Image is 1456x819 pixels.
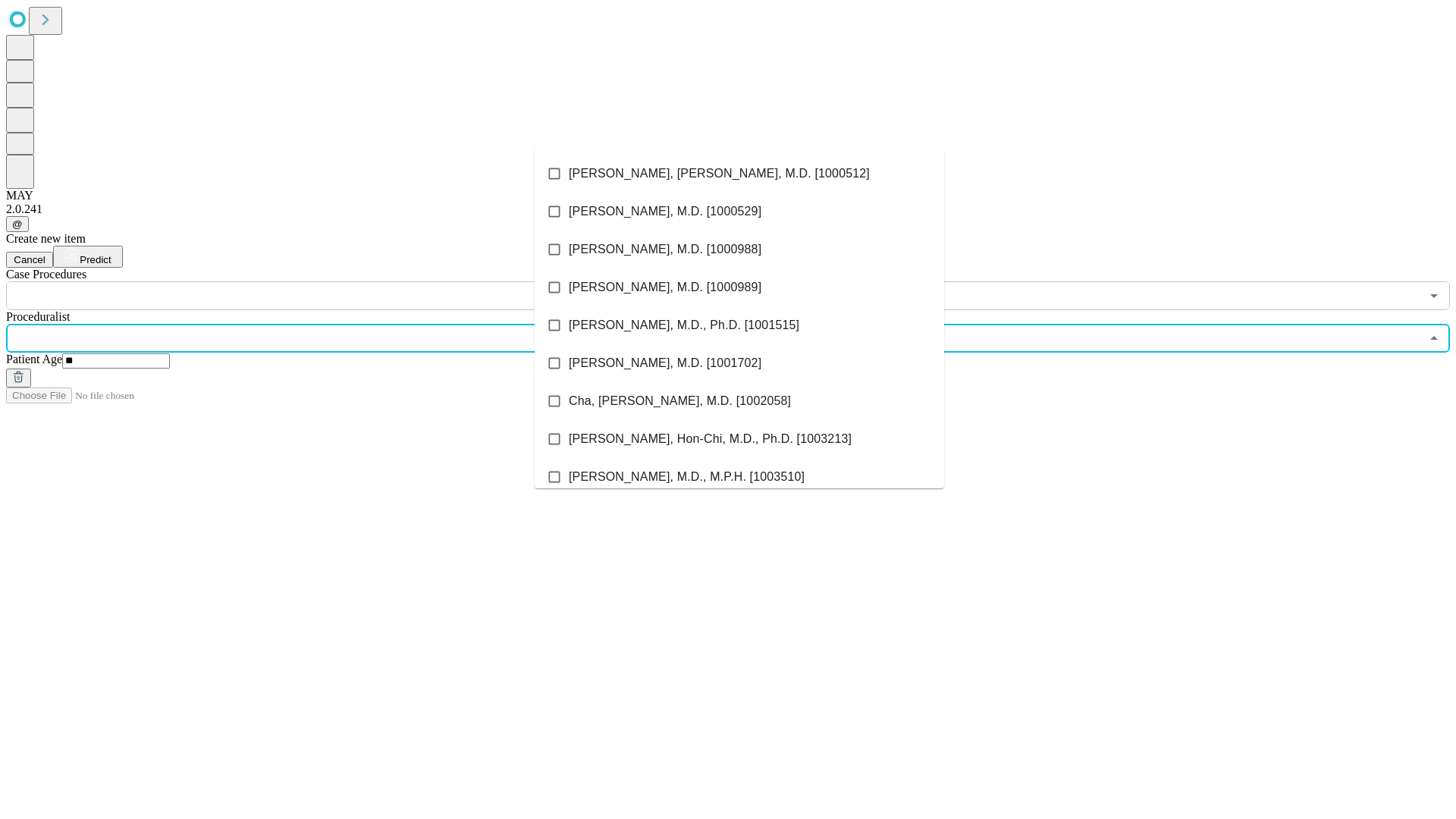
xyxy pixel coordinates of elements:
[6,216,29,232] button: @
[1423,328,1445,349] button: Close
[569,392,791,410] span: Cha, [PERSON_NAME], M.D. [1002058]
[569,316,799,334] span: [PERSON_NAME], M.D., Ph.D. [1001515]
[6,202,1450,216] div: 2.0.241
[53,246,123,268] button: Predict
[12,218,23,230] span: @
[569,468,805,486] span: [PERSON_NAME], M.D., M.P.H. [1003510]
[6,353,62,366] span: Patient Age
[569,202,761,221] span: [PERSON_NAME], M.D. [1000529]
[6,252,53,268] button: Cancel
[569,354,761,372] span: [PERSON_NAME], M.D. [1001702]
[569,430,852,448] span: [PERSON_NAME], Hon-Chi, M.D., Ph.D. [1003213]
[6,310,70,323] span: Proceduralist
[6,189,1450,202] div: MAY
[14,254,45,265] span: Cancel
[80,254,111,265] span: Predict
[569,165,870,183] span: [PERSON_NAME], [PERSON_NAME], M.D. [1000512]
[1423,285,1445,306] button: Open
[569,278,761,297] span: [PERSON_NAME], M.D. [1000989]
[6,268,86,281] span: Scheduled Procedure
[569,240,761,259] span: [PERSON_NAME], M.D. [1000988]
[6,232,86,245] span: Create new item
